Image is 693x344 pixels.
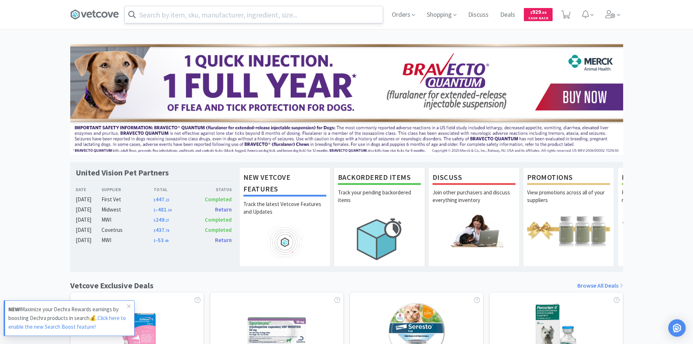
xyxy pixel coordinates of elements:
[164,228,169,233] span: . 78
[154,228,156,233] span: $
[429,167,519,266] a: DiscussJoin other purchasers and discuss everything inventory
[215,237,232,244] span: Return
[205,196,232,203] span: Completed
[154,218,156,223] span: $
[167,208,171,213] span: . 34
[76,195,102,204] div: [DATE]
[205,216,232,223] span: Completed
[154,237,168,244] span: -53
[101,205,154,214] div: Midwest
[154,206,171,213] span: -481
[101,226,154,234] div: Covetrus
[76,236,102,245] div: [DATE]
[530,10,532,15] span: $
[76,186,102,193] div: Date
[8,306,21,313] strong: NEW!
[76,226,102,234] div: [DATE]
[154,238,156,243] span: $
[193,186,232,193] div: Status
[76,216,102,224] div: [DATE]
[577,281,623,290] a: Browse All Deals
[76,205,102,214] div: [DATE]
[338,171,421,185] h1: Backordered Items
[528,16,548,21] span: Cash Back
[164,198,169,202] span: . 23
[243,200,326,226] p: Track the latest Vetcove Features and Updates
[154,208,156,213] span: $
[433,189,515,214] p: Join other purchasers and discuss everything inventory
[164,218,169,223] span: . 27
[125,6,383,23] input: Search by item, sku, manufacturer, ingredient, size...
[465,12,491,18] a: Discuss
[8,305,127,331] p: Maximize your Dechra Rewards earnings by boosting Dechra products in search💰.
[76,195,232,204] a: [DATE]First Vet$447.23Completed
[76,226,232,234] a: [DATE]Covetrus$437.78Completed
[215,206,232,213] span: Return
[70,279,154,292] h1: Vetcove Exclusive Deals
[101,195,154,204] div: First Vet
[154,196,169,203] span: 447
[154,198,156,202] span: $
[668,319,686,337] div: Open Intercom Messenger
[527,214,610,247] img: hero_promotions.png
[243,171,326,197] h1: New Vetcove Features
[338,189,421,214] p: Track your pending backordered items
[527,171,610,185] h1: Promotions
[541,10,546,15] span: . 69
[338,214,421,264] img: hero_backorders.png
[164,238,168,243] span: . 49
[524,5,553,24] a: $929.69Cash Back
[76,167,169,178] h1: United Vision Pet Partners
[154,216,169,223] span: 249
[76,216,232,224] a: [DATE]MWI$249.27Completed
[154,226,169,233] span: 437
[205,226,232,233] span: Completed
[527,189,610,214] p: View promotions across all of your suppliers
[334,167,425,266] a: Backordered ItemsTrack your pending backordered items
[239,167,330,266] a: New Vetcove FeaturesTrack the latest Vetcove Features and Updates
[497,12,518,18] a: Deals
[433,171,515,185] h1: Discuss
[154,186,193,193] div: Total
[101,236,154,245] div: MWI
[243,226,326,259] img: hero_feature_roadmap.png
[101,186,154,193] div: Supplier
[76,205,232,214] a: [DATE]Midwest$-481.34Return
[530,8,546,15] span: 929
[523,167,614,266] a: PromotionsView promotions across all of your suppliers
[70,44,623,155] img: 3ffb5edee65b4d9ab6d7b0afa510b01f.jpg
[101,216,154,224] div: MWI
[433,214,515,247] img: hero_discuss.png
[76,236,232,245] a: [DATE]MWI$-53.49Return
